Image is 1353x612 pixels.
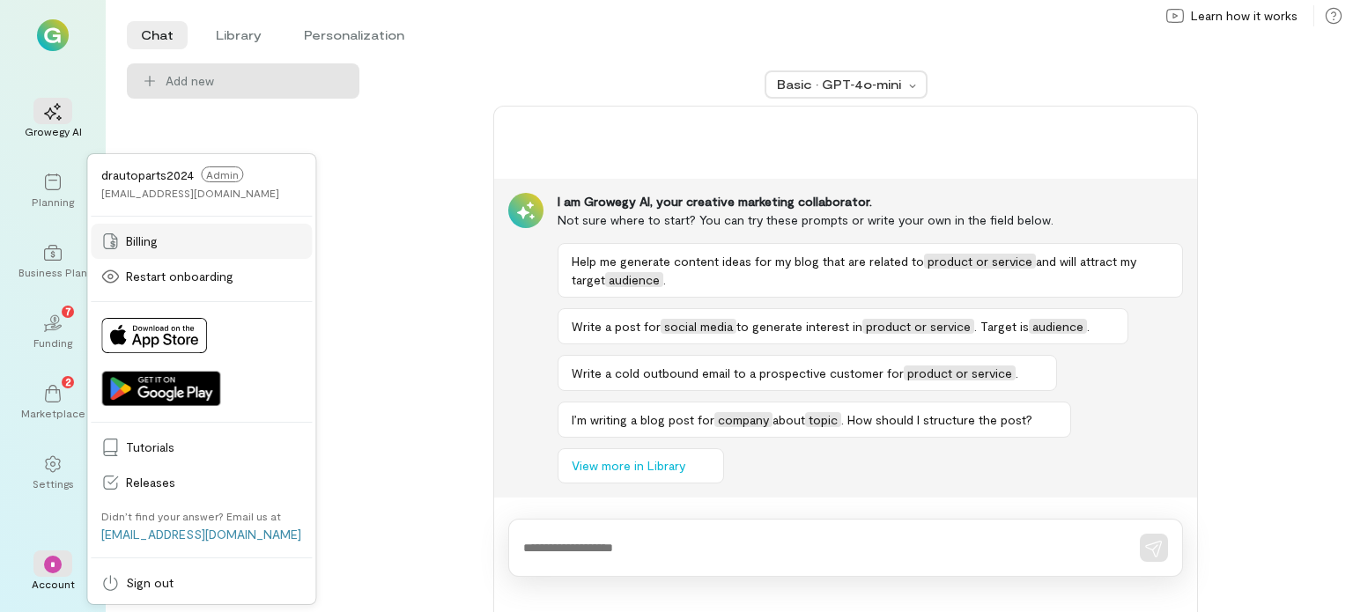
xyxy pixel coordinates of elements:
[126,574,301,592] span: Sign out
[126,268,301,285] span: Restart onboarding
[32,577,75,591] div: Account
[558,448,724,483] button: View more in Library
[101,371,220,406] img: Get it on Google Play
[33,335,72,350] div: Funding
[1029,319,1087,334] span: audience
[126,232,301,250] span: Billing
[91,565,312,601] a: Sign out
[126,439,301,456] span: Tutorials
[166,72,345,90] span: Add new
[201,166,243,182] span: Admin
[101,527,301,542] a: [EMAIL_ADDRESS][DOMAIN_NAME]
[21,542,85,605] div: *Account
[91,465,312,500] a: Releases
[21,441,85,505] a: Settings
[661,319,736,334] span: social media
[773,412,805,427] span: about
[558,308,1128,344] button: Write a post forsocial mediato generate interest inproduct or service. Target isaudience.
[65,303,71,319] span: 7
[21,371,85,434] a: Marketplace
[21,159,85,223] a: Planning
[1016,365,1018,380] span: .
[572,254,924,269] span: Help me generate content ideas for my blog that are related to
[558,243,1183,298] button: Help me generate content ideas for my blog that are related toproduct or serviceand will attract ...
[202,21,276,49] li: Library
[25,124,82,138] div: Growegy AI
[714,412,773,427] span: company
[127,21,188,49] li: Chat
[91,430,312,465] a: Tutorials
[65,373,71,389] span: 2
[605,272,663,287] span: audience
[736,319,862,334] span: to generate interest in
[558,355,1057,391] button: Write a cold outbound email to a prospective customer forproduct or service.
[777,76,904,93] div: Basic · GPT‑4o‑mini
[101,509,281,523] div: Didn’t find your answer? Email us at
[1087,319,1090,334] span: .
[101,186,279,200] div: [EMAIL_ADDRESS][DOMAIN_NAME]
[21,300,85,364] a: Funding
[18,265,87,279] div: Business Plan
[974,319,1029,334] span: . Target is
[101,167,194,182] span: drautoparts2024
[924,254,1036,269] span: product or service
[572,365,904,380] span: Write a cold outbound email to a prospective customer for
[91,224,312,259] a: Billing
[904,365,1016,380] span: product or service
[558,402,1071,438] button: I’m writing a blog post forcompanyabouttopic. How should I structure the post?
[572,319,661,334] span: Write a post for
[126,474,301,491] span: Releases
[558,210,1183,229] div: Not sure where to start? You can try these prompts or write your own in the field below.
[558,193,1183,210] div: I am Growegy AI, your creative marketing collaborator.
[572,457,685,475] span: View more in Library
[32,195,74,209] div: Planning
[91,259,312,294] a: Restart onboarding
[33,476,74,490] div: Settings
[862,319,974,334] span: product or service
[21,406,85,420] div: Marketplace
[805,412,841,427] span: topic
[290,21,418,49] li: Personalization
[21,230,85,293] a: Business Plan
[841,412,1032,427] span: . How should I structure the post?
[663,272,666,287] span: .
[1191,7,1298,25] span: Learn how it works
[101,318,207,353] img: Download on App Store
[572,412,714,427] span: I’m writing a blog post for
[21,89,85,152] a: Growegy AI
